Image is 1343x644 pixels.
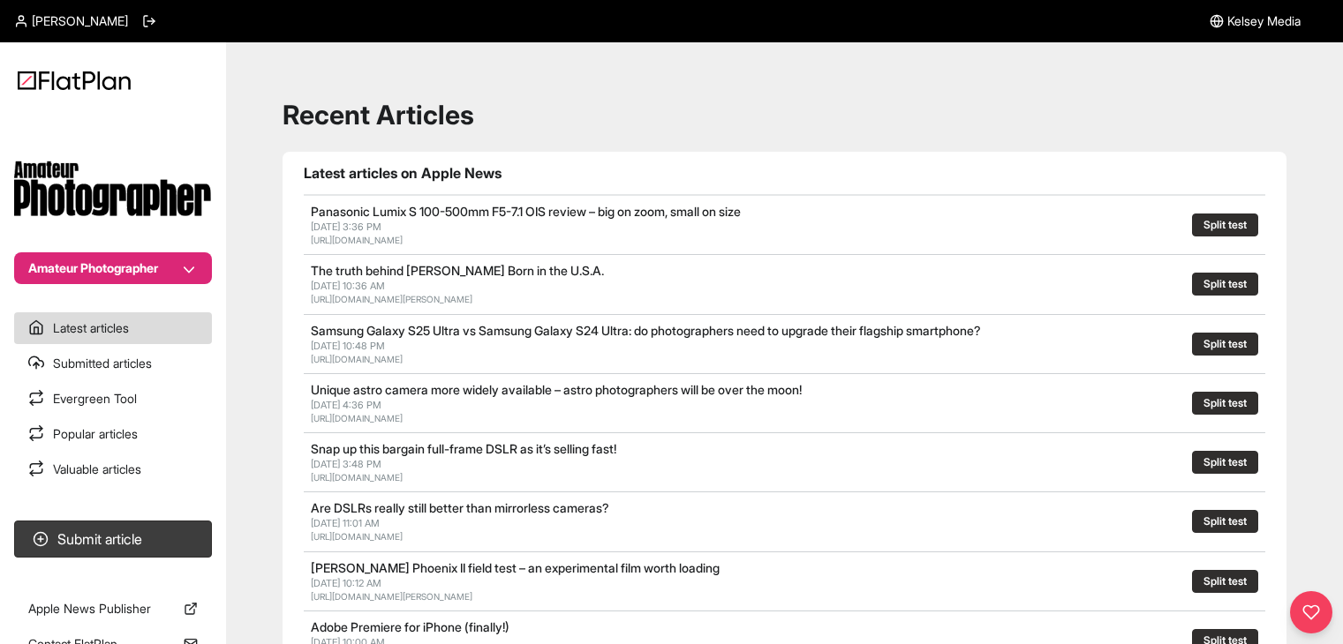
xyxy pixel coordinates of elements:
a: Snap up this bargain full-frame DSLR as it’s selling fast! [311,441,616,456]
a: Panasonic Lumix S 100-500mm F5-7.1 OIS review – big on zoom, small on size [311,204,741,219]
a: [PERSON_NAME] Phoenix II field test – an experimental film worth loading [311,560,720,575]
a: Are DSLRs really still better than mirrorless cameras? [311,500,609,515]
a: [URL][DOMAIN_NAME] [311,413,403,423]
span: [DATE] 11:01 AM [311,517,380,529]
a: Latest articles [14,312,212,344]
button: Split test [1192,510,1258,533]
span: Kelsey Media [1227,12,1301,30]
a: Submitted articles [14,348,212,379]
span: [DATE] 3:36 PM [311,221,381,233]
span: [DATE] 4:36 PM [311,399,381,411]
button: Split test [1192,273,1258,296]
button: Split test [1192,213,1258,236]
a: Evergreen Tool [14,383,212,415]
a: Adobe Premiere for iPhone (finally!) [311,619,509,634]
button: Submit article [14,520,212,558]
a: Apple News Publisher [14,593,212,625]
a: Valuable articles [14,453,212,485]
button: Split test [1192,570,1258,593]
a: [URL][DOMAIN_NAME][PERSON_NAME] [311,294,472,304]
h1: Recent Articles [283,99,1286,131]
button: Split test [1192,333,1258,356]
span: [DATE] 10:36 AM [311,280,385,292]
a: [URL][DOMAIN_NAME] [311,531,403,542]
a: Samsung Galaxy S25 Ultra vs Samsung Galaxy S24 Ultra: do photographers need to upgrade their flag... [311,323,981,338]
a: [URL][DOMAIN_NAME] [311,235,403,245]
span: [DATE] 3:48 PM [311,458,381,470]
h1: Latest articles on Apple News [304,162,1265,183]
span: [DATE] 10:12 AM [311,577,381,589]
a: Popular articles [14,418,212,450]
a: The truth behind [PERSON_NAME] Born in the U.S.A. [311,263,604,278]
a: Unique astro camera more widely available – astro photographers will be over the moon! [311,382,802,397]
a: [URL][DOMAIN_NAME][PERSON_NAME] [311,591,472,602]
button: Split test [1192,451,1258,474]
a: [URL][DOMAIN_NAME] [311,354,403,364]
img: Publication Logo [14,161,212,217]
button: Amateur Photographer [14,252,212,284]
a: [URL][DOMAIN_NAME] [311,472,403,483]
span: [DATE] 10:48 PM [311,340,385,352]
button: Split test [1192,392,1258,415]
a: [PERSON_NAME] [14,12,128,30]
img: Logo [18,71,131,90]
span: [PERSON_NAME] [32,12,128,30]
